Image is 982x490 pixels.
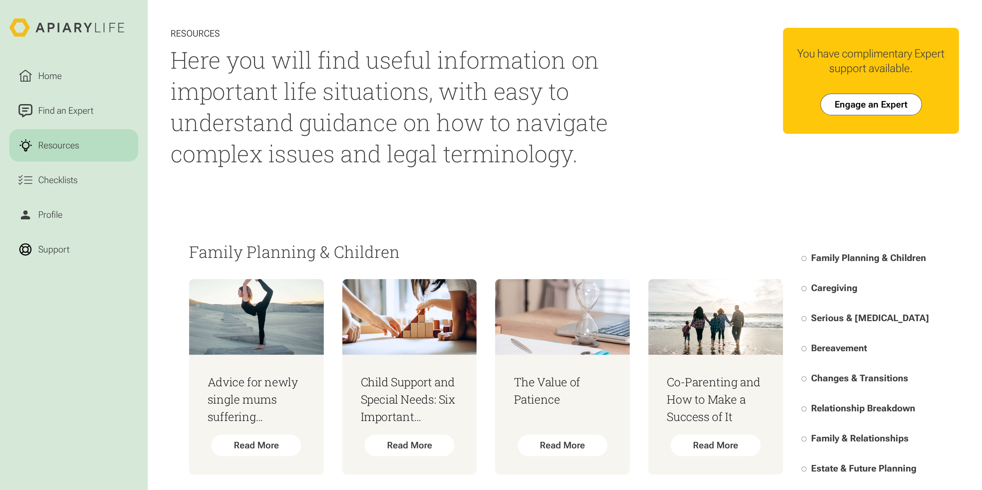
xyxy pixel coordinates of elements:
div: Home [36,69,64,83]
span: Serious & [MEDICAL_DATA] [811,313,929,323]
input: Serious & [MEDICAL_DATA] [801,316,806,321]
a: Resources [9,129,138,162]
h1: Here you will find useful information on important life situations, with easy to understand guida... [171,44,615,169]
span: Relationship Breakdown [811,403,915,414]
a: Engage an Expert [820,94,922,115]
input: Bereavement [801,346,806,351]
div: Checklists [36,173,80,187]
div: Resources [171,28,615,39]
span: Family Planning & Children [811,253,926,263]
span: Bereavement [811,343,867,354]
div: Resources [36,138,81,152]
input: Relationship Breakdown [801,406,806,411]
input: Caregiving [801,286,806,291]
div: Find an Expert [36,104,96,118]
h2: Family Planning & Children [189,243,783,261]
input: Estate & Future Planning [801,466,806,471]
div: Read More [365,434,455,456]
h3: Child Support and Special Needs: Six Important Questions [361,373,458,425]
span: Changes & Transitions [811,373,908,384]
input: Family Planning & Children [801,256,806,261]
div: Read More [671,434,761,456]
a: The Value of PatienceRead More [495,279,630,475]
input: Family & Relationships [801,436,806,441]
a: Checklists [9,164,138,196]
span: Family & Relationships [811,433,909,444]
div: You have complimentary Expert support available. [792,46,950,75]
h3: Advice for newly single mums suffering overwhelm [208,373,305,425]
h3: Co-Parenting and How to Make a Success of It [667,373,764,425]
a: Profile [9,199,138,231]
div: Read More [211,434,301,456]
input: Changes & Transitions [801,376,806,381]
a: Advice for newly single mums suffering overwhelmRead More [189,279,324,475]
div: Profile [36,208,65,222]
a: Support [9,233,138,266]
a: Home [9,60,138,92]
span: Estate & Future Planning [811,463,916,474]
span: Caregiving [811,283,857,293]
a: Child Support and Special Needs: Six Important QuestionsRead More [342,279,477,475]
a: Co-Parenting and How to Make a Success of ItRead More [648,279,783,475]
a: Find an Expert [9,94,138,127]
div: Support [36,242,72,256]
div: Read More [518,434,608,456]
h3: The Value of Patience [514,373,611,408]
